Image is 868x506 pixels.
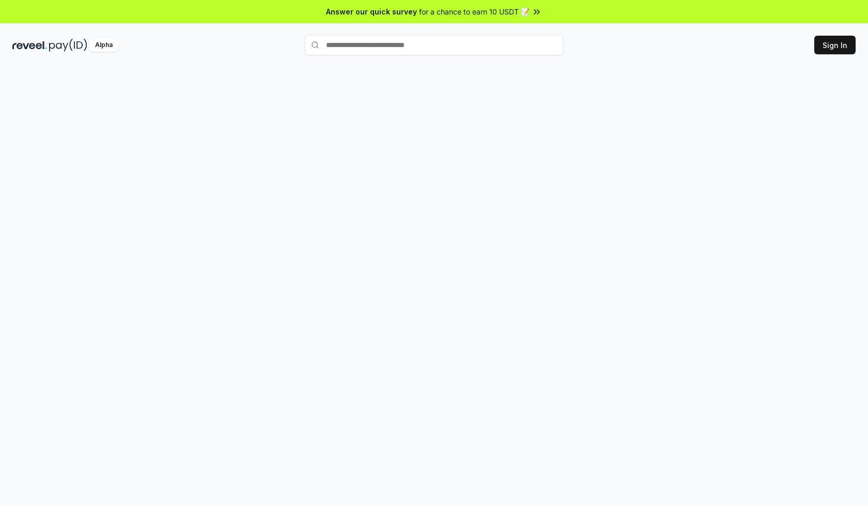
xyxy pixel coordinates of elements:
[89,39,118,52] div: Alpha
[326,6,417,17] span: Answer our quick survey
[419,6,530,17] span: for a chance to earn 10 USDT 📝
[49,39,87,52] img: pay_id
[814,36,856,54] button: Sign In
[12,39,47,52] img: reveel_dark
